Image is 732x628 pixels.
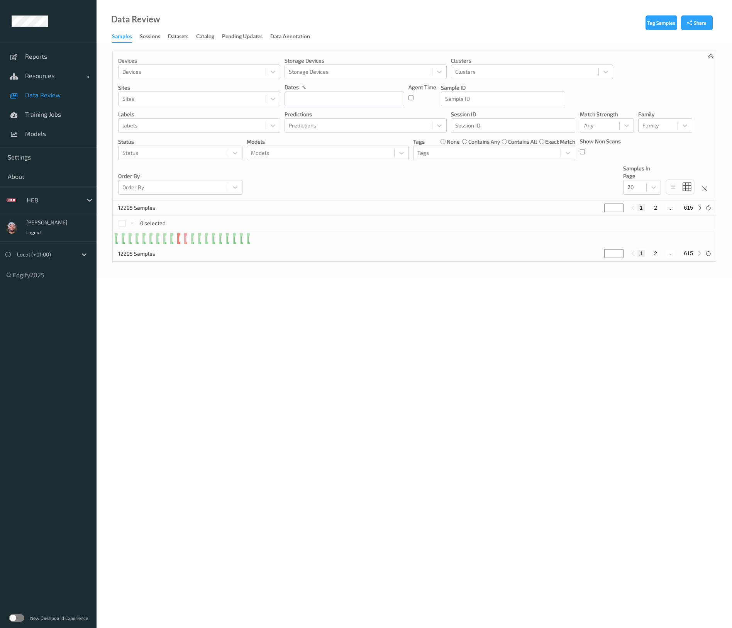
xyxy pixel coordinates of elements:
p: 0 selected [140,219,166,227]
label: exact match [545,138,575,146]
p: labels [118,110,280,118]
button: 1 [637,250,645,257]
div: Samples [112,32,132,43]
a: Data Annotation [270,31,318,42]
div: Datasets [168,32,188,42]
p: Sample ID [441,84,565,92]
p: 12295 Samples [118,204,176,212]
div: Sessions [140,32,160,42]
button: 1 [637,204,645,211]
p: Show Non Scans [580,137,621,145]
p: Storage Devices [285,57,447,64]
p: dates [285,83,299,91]
p: Status [118,138,242,146]
button: 615 [682,204,695,211]
a: Samples [112,31,140,43]
a: Sessions [140,31,168,42]
label: contains all [508,138,537,146]
div: Data Review [111,15,160,23]
a: Datasets [168,31,196,42]
p: Predictions [285,110,447,118]
button: ... [666,250,675,257]
p: Tags [413,138,425,146]
div: Catalog [196,32,214,42]
p: Clusters [451,57,613,64]
p: Samples In Page [623,165,661,180]
a: Catalog [196,31,222,42]
button: Tag Samples [646,15,677,30]
button: 2 [652,204,659,211]
div: Pending Updates [222,32,263,42]
p: Order By [118,172,242,180]
button: 615 [682,250,695,257]
p: Session ID [451,110,575,118]
div: Data Annotation [270,32,310,42]
p: Match Strength [580,110,634,118]
p: Agent Time [408,83,436,91]
label: contains any [468,138,500,146]
label: none [447,138,460,146]
button: ... [666,204,675,211]
a: Pending Updates [222,31,270,42]
p: Family [638,110,692,118]
p: Devices [118,57,280,64]
p: 12295 Samples [118,250,176,258]
p: Models [247,138,409,146]
p: Sites [118,84,280,92]
button: Share [681,15,713,30]
button: 2 [652,250,659,257]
